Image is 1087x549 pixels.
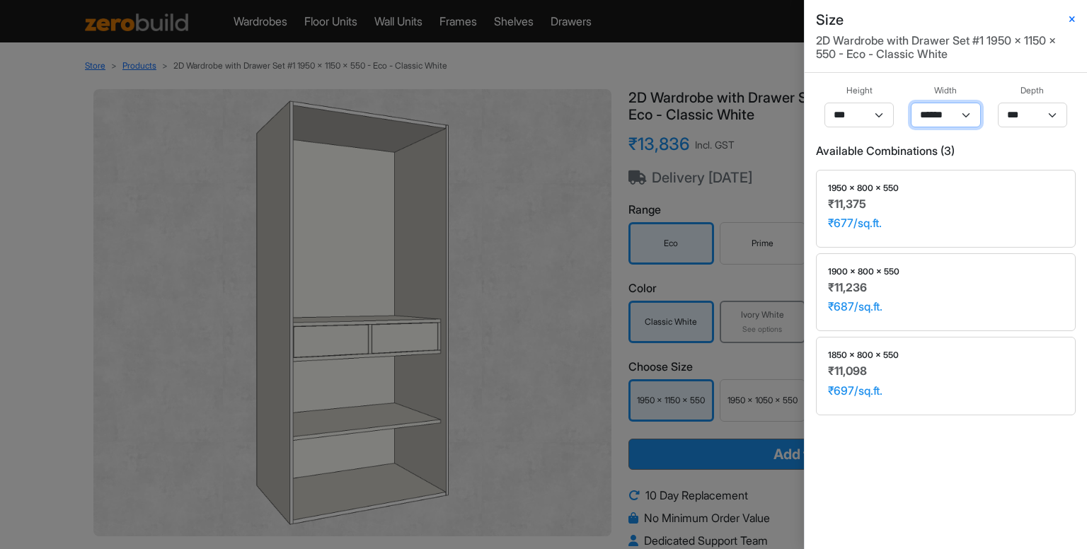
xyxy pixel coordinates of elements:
[828,384,1064,398] div: ₹697/sq.ft.
[828,265,1064,278] div: 1900 x 800 x 550
[816,34,1076,61] h6: 2D Wardrobe with Drawer Set #1 1950 x 1150 x 550 - Eco - Classic White
[828,349,1064,362] div: 1850 x 800 x 550
[846,84,873,97] span: Height
[828,364,1064,378] div: ₹11,098
[1020,84,1044,97] span: Depth
[828,216,1064,230] div: ₹677/sq.ft.
[828,197,1064,211] div: ₹11,375
[816,144,1076,158] h6: Available Combinations ( 3 )
[828,281,1064,294] div: ₹11,236
[816,11,844,28] h5: Size
[828,300,1064,313] div: ₹687/sq.ft.
[934,84,957,97] span: Width
[828,182,1064,195] div: 1950 x 800 x 550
